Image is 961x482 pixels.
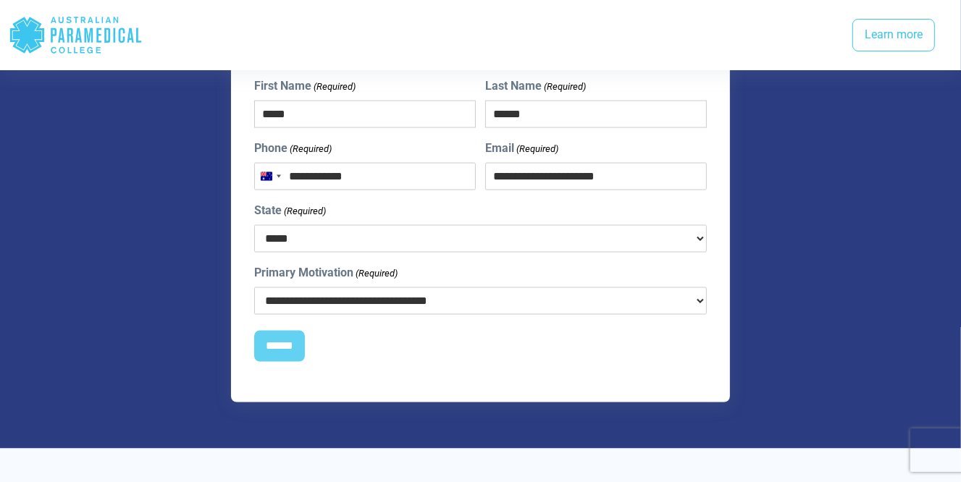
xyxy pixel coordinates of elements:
[289,142,332,156] span: (Required)
[485,140,558,157] label: Email
[515,142,558,156] span: (Required)
[313,80,356,94] span: (Required)
[283,204,327,219] span: (Required)
[542,80,586,94] span: (Required)
[254,140,332,157] label: Phone
[355,266,398,281] span: (Required)
[254,264,398,282] label: Primary Motivation
[254,77,356,95] label: First Name
[254,202,326,219] label: State
[485,77,586,95] label: Last Name
[255,164,285,190] button: Selected country
[852,19,935,52] a: Learn more
[9,12,143,59] div: Australian Paramedical College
